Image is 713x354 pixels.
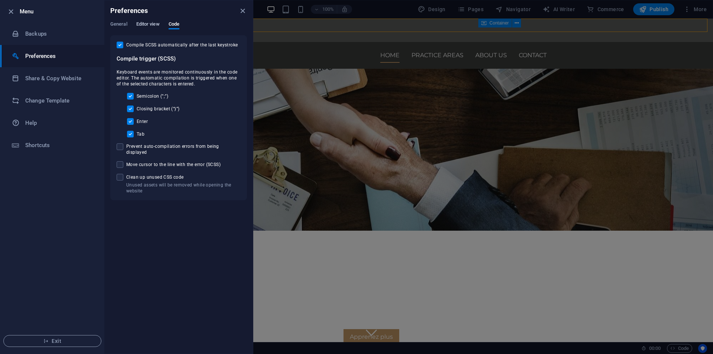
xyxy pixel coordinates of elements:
span: Clean up unused CSS code [126,174,241,180]
h6: Menu [20,7,98,16]
span: Move cursor to the line with the error (SCSS) [126,162,221,168]
span: Code [169,20,179,30]
span: Tab [137,131,144,137]
h6: Backups [25,29,94,38]
h6: Shortcuts [25,141,94,150]
h6: Share & Copy Website [25,74,94,83]
span: Prevent auto-compilation errors from being displayed [126,143,241,155]
span: Exit [10,338,95,344]
span: Enter [137,118,148,124]
span: General [110,20,127,30]
h6: Compile trigger (SCSS) [117,54,241,63]
h6: Help [25,118,94,127]
span: Keyboard events are monitored continuously in the code editor. The automatic compilation is trigg... [117,69,241,87]
h6: Change Template [25,96,94,105]
span: Closing bracket (“}”) [137,106,179,112]
h6: Preferences [110,6,148,15]
p: Unused assets will be removed while opening the website [126,182,241,194]
h6: Preferences [25,52,94,61]
div: Preferences [110,21,247,35]
a: Help [0,112,104,134]
span: Compile SCSS automatically after the last keystroke [126,42,238,48]
button: close [238,6,247,15]
button: Exit [3,335,101,347]
span: Editor view [136,20,160,30]
span: Semicolon (”;”) [137,93,168,99]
